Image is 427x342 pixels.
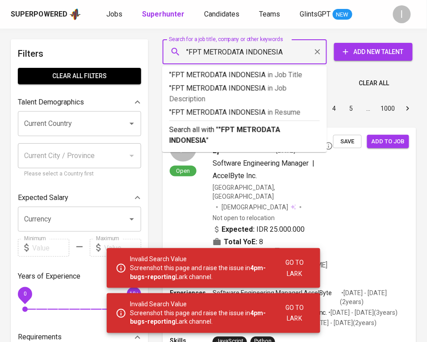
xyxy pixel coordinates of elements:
span: Add New Talent [341,46,406,58]
span: Jobs [106,10,122,18]
button: Add New Talent [334,43,413,61]
span: Teams [259,10,280,18]
p: • [DATE] - [DATE] ( 2 years ) [340,288,409,306]
span: Clear All filters [25,71,134,82]
p: • [DATE] - [DATE] ( 2 years ) [306,319,377,328]
button: Go to page 5 [344,101,359,116]
p: Invalid Search Value Screenshot this page and raise the issue in Lark channel. [130,254,272,281]
a: Superhunter [142,9,186,20]
button: Open [126,213,138,225]
span: in Job Title [268,71,302,79]
span: [DEMOGRAPHIC_DATA] [222,203,289,212]
span: Candidates [204,10,239,18]
div: [GEOGRAPHIC_DATA], [GEOGRAPHIC_DATA] [213,183,333,201]
button: Go to page 4 [327,101,342,116]
span: in Resume [268,108,301,117]
b: Total YoE: [224,237,257,247]
b: Superhunter [142,10,184,18]
input: Value [104,239,141,257]
h6: Filters [18,46,141,61]
span: GlintsGPT [300,10,331,18]
p: "FPT METRODATA INDONESIA [169,107,320,118]
span: Clear All [359,78,389,89]
span: AccelByte Inc. [213,171,257,180]
span: Open [173,167,194,175]
span: Go to Lark [283,302,306,324]
button: Go to Lark [280,300,310,327]
a: Teams [259,9,282,20]
div: Expected Salary [18,189,141,207]
p: Talent Demographics [18,97,84,108]
div: I [393,5,411,23]
p: "FPT METRODATA INDONESIA [169,83,320,104]
b: "FPT METRODATA INDONESIA [169,125,280,145]
span: Add to job [372,137,405,147]
span: 0 [23,291,26,297]
a: GlintsGPT NEW [300,9,352,20]
span: NEW [333,10,352,19]
p: Search all with " " [169,125,320,146]
span: Save [338,137,357,147]
div: Years of Experience [18,267,141,285]
button: Go to Lark [280,254,310,282]
svg: By Batam recruiter [324,142,333,150]
button: Go to next page [401,101,415,116]
button: Save [333,135,362,149]
button: Clear [311,46,324,58]
p: Please select a Country first [24,170,135,179]
nav: pagination navigation [258,101,416,116]
p: "FPT METRODATA INDONESIA [169,70,320,80]
a: Candidates [204,9,241,20]
p: Expected Salary [18,192,68,203]
p: Invalid Search Value Screenshot this page and raise the issue in Lark channel. [130,300,272,326]
a: Superpoweredapp logo [11,8,81,21]
p: Years of Experience [18,271,80,282]
button: Open [126,117,138,130]
p: • [DATE] - [DATE] ( 3 years ) [327,308,398,317]
button: Add to job [367,135,409,149]
span: Go to Lark [283,257,306,279]
span: | [312,158,314,169]
b: Expected: [222,224,255,235]
div: Superpowered [11,9,67,20]
img: app logo [69,8,81,21]
div: Talent Demographics [18,93,141,111]
a: Jobs [106,9,124,20]
div: IDR 25.000.000 [213,224,305,235]
button: Clear All [356,75,393,92]
div: … [361,104,376,113]
span: Software Engineering Manager [213,159,309,167]
button: Go to page 1000 [378,101,398,116]
p: Not open to relocation [213,213,275,222]
span: 8 [259,237,263,247]
button: Clear All filters [18,68,141,84]
input: Value [32,239,69,257]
